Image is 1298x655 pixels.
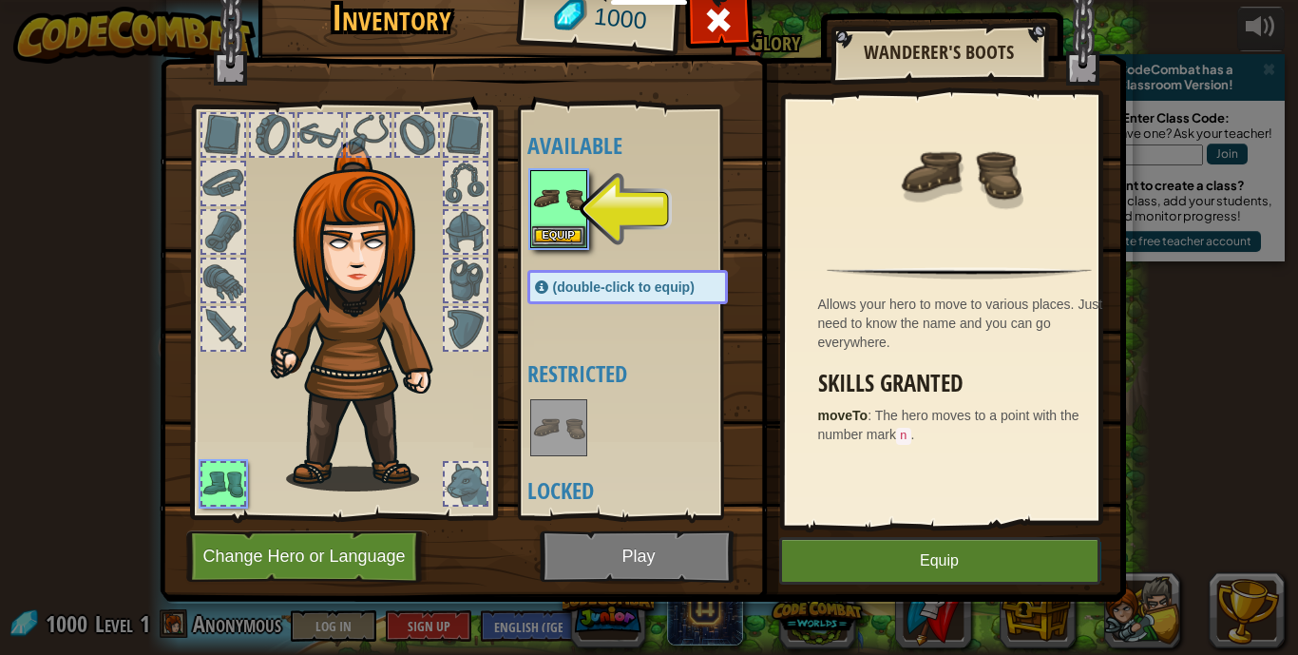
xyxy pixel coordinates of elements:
img: portrait.png [898,111,1021,235]
h4: Locked [527,478,766,503]
span: : [868,408,875,423]
button: Change Hero or Language [186,530,428,583]
button: Equip [532,226,585,246]
img: portrait.png [532,172,585,225]
strong: moveTo [818,408,869,423]
span: (double-click to equip) [553,279,695,295]
h4: Restricted [527,361,766,386]
button: Equip [779,537,1100,585]
img: hr.png [827,267,1091,279]
img: portrait.png [532,401,585,454]
code: n [896,428,911,445]
img: hair_f2.png [262,142,467,491]
span: The hero moves to a point with the number mark . [818,408,1079,442]
h4: Available [527,133,766,158]
div: Allows your hero to move to various places. Just need to know the name and you can go everywhere. [818,295,1111,352]
h2: Wanderer's Boots [849,42,1028,63]
h3: Skills Granted [818,371,1111,396]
